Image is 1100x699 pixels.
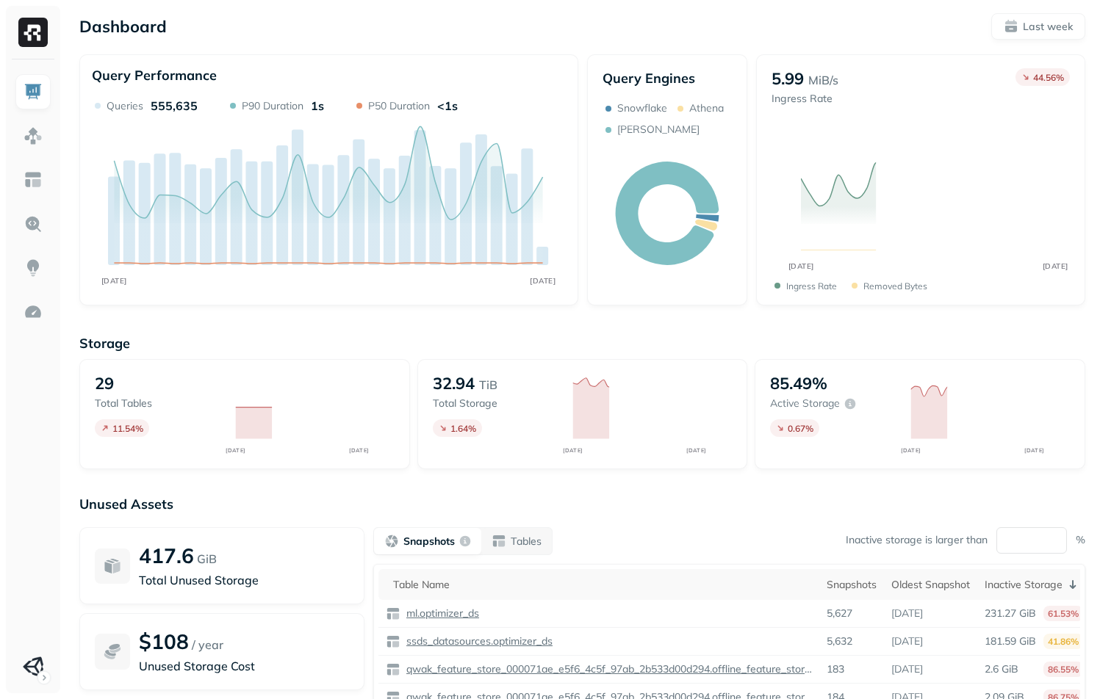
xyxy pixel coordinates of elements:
[891,634,923,648] p: [DATE]
[1076,533,1085,547] p: %
[1042,261,1068,271] tspan: [DATE]
[770,396,840,410] p: Active storage
[1043,634,1083,649] p: 41.86%
[192,636,223,653] p: / year
[24,82,43,101] img: Dashboard
[827,578,877,592] div: Snapshots
[891,662,923,676] p: [DATE]
[617,123,700,137] p: [PERSON_NAME]
[79,496,1085,513] p: Unused Assets
[386,634,400,649] img: table
[617,101,667,115] p: Snowflake
[403,535,455,548] p: Snapshots
[23,656,43,677] img: Unity
[24,170,43,189] img: Asset Explorer
[386,606,400,621] img: table
[808,71,838,89] p: MiB/s
[386,662,400,677] img: table
[985,634,1036,648] p: 181.59 GiB
[368,99,430,113] p: P50 Duration
[403,662,812,676] p: qwak_feature_store_000071ae_e5f6_4c5f_97ab_2b533d00d294.offline_feature_store_arpumizer_user_leve...
[24,214,43,233] img: Query Explorer
[197,550,217,568] p: GiB
[985,578,1063,592] p: Inactive Storage
[603,70,732,87] p: Query Engines
[139,657,349,675] p: Unused Storage Cost
[24,303,43,322] img: Optimization
[689,101,724,115] p: Athena
[846,533,988,547] p: Inactive storage is larger than
[400,634,553,648] a: ssds_datasources.optimizer_ds
[564,447,583,454] tspan: [DATE]
[242,99,303,113] p: P90 Duration
[112,423,143,434] p: 11.54 %
[433,373,475,394] p: 32.94
[450,423,476,434] p: 1.64 %
[24,258,43,278] img: Insights
[985,606,1036,620] p: 231.27 GiB
[827,606,852,620] p: 5,627
[1043,606,1083,621] p: 61.53%
[985,662,1018,676] p: 2.6 GiB
[403,606,479,620] p: ml.optimizer_ds
[349,447,368,454] tspan: [DATE]
[107,99,143,113] p: Queries
[1023,20,1073,34] p: Last week
[18,18,48,47] img: Ryft
[786,280,837,291] p: Ingress Rate
[226,447,245,454] tspan: [DATE]
[788,261,813,271] tspan: [DATE]
[95,396,200,410] p: Total tables
[788,423,813,434] p: 0.67 %
[901,447,920,454] tspan: [DATE]
[24,126,43,145] img: Assets
[139,571,349,589] p: Total Unused Storage
[151,98,198,113] p: 555,635
[687,447,706,454] tspan: [DATE]
[92,67,217,84] p: Query Performance
[400,606,479,620] a: ml.optimizer_ds
[400,662,812,676] a: qwak_feature_store_000071ae_e5f6_4c5f_97ab_2b533d00d294.offline_feature_store_arpumizer_user_leve...
[95,373,114,394] p: 29
[437,98,458,113] p: <1s
[139,629,189,654] p: $108
[403,634,553,648] p: ssds_datasources.optimizer_ds
[311,98,324,113] p: 1s
[433,396,538,410] p: Total storage
[991,13,1085,40] button: Last week
[772,92,838,106] p: Ingress Rate
[827,662,844,676] p: 183
[891,578,970,592] div: Oldest Snapshot
[1043,662,1083,677] p: 86.55%
[101,276,127,286] tspan: [DATE]
[79,16,167,37] p: Dashboard
[479,376,497,394] p: TiB
[139,543,194,568] p: 417.6
[1024,447,1043,454] tspan: [DATE]
[770,373,827,394] p: 85.49%
[393,578,812,592] div: Table Name
[530,276,556,286] tspan: [DATE]
[891,606,923,620] p: [DATE]
[1033,72,1064,83] p: 44.56 %
[772,68,804,89] p: 5.99
[79,335,1085,352] p: Storage
[863,280,927,291] p: Removed bytes
[511,535,542,548] p: Tables
[827,634,852,648] p: 5,632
